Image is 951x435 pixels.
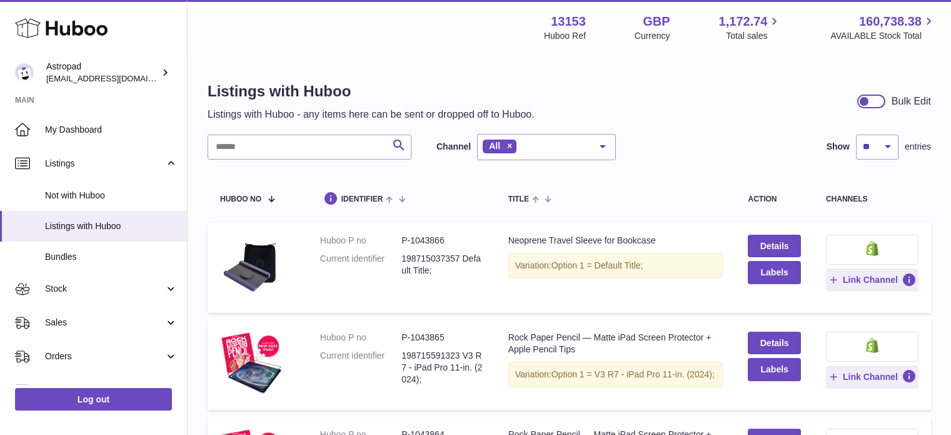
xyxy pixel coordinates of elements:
a: 1,172.74 Total sales [719,13,782,42]
div: action [748,195,800,203]
div: Variation: [508,253,723,279]
span: Bundles [45,251,178,263]
span: AVAILABLE Stock Total [830,30,936,42]
button: Link Channel [826,269,918,291]
span: Orders [45,351,164,362]
span: [EMAIL_ADDRESS][DOMAIN_NAME] [46,73,184,83]
dt: Current identifier [320,350,401,386]
dd: 198715037357 Default Title; [401,253,483,277]
span: My Dashboard [45,124,178,136]
div: Astropad [46,61,159,84]
span: Huboo no [220,195,261,203]
span: Listings [45,158,164,170]
h1: Listings with Huboo [208,81,535,101]
dt: Current identifier [320,253,401,277]
dd: P-1043866 [401,235,483,247]
span: Listings with Huboo [45,220,178,232]
div: Rock Paper Pencil — Matte iPad Screen Protector + Apple Pencil Tips [508,332,723,356]
span: Stock [45,283,164,295]
span: title [508,195,529,203]
dd: P-1043865 [401,332,483,344]
img: internalAdmin-13153@internal.huboo.com [15,63,34,82]
img: Rock Paper Pencil — Matte iPad Screen Protector + Apple Pencil Tips [220,332,283,394]
div: Neoprene Travel Sleeve for Bookcase [508,235,723,247]
span: 160,738.38 [859,13,922,30]
label: Show [827,141,850,153]
span: Option 1 = Default Title; [551,260,643,270]
img: Neoprene Travel Sleeve for Bookcase [220,235,283,297]
span: Link Channel [843,371,898,382]
img: shopify-small.png [866,338,879,353]
dt: Huboo P no [320,332,401,344]
span: Link Channel [843,274,898,285]
span: identifier [341,195,383,203]
a: Details [748,235,800,257]
dt: Huboo P no [320,235,401,247]
span: Total sales [726,30,782,42]
button: Link Channel [826,366,918,388]
span: Not with Huboo [45,190,178,202]
div: Bulk Edit [892,95,931,108]
label: Channel [436,141,471,153]
span: All [489,141,500,151]
dd: 198715591323 V3 R7 - iPad Pro 11-in. (2024); [401,350,483,386]
a: 160,738.38 AVAILABLE Stock Total [830,13,936,42]
strong: GBP [643,13,670,30]
span: Option 1 = V3 R7 - iPad Pro 11-in. (2024); [551,369,715,379]
span: 1,172.74 [719,13,768,30]
span: entries [905,141,931,153]
div: Huboo Ref [544,30,586,42]
div: Currency [635,30,670,42]
a: Details [748,332,800,354]
img: shopify-small.png [866,241,879,256]
strong: 13153 [551,13,586,30]
a: Log out [15,388,172,411]
span: Sales [45,317,164,329]
span: Usage [45,384,178,396]
div: Variation: [508,362,723,387]
div: channels [826,195,918,203]
button: Labels [748,358,800,381]
button: Labels [748,261,800,284]
p: Listings with Huboo - any items here can be sent or dropped off to Huboo. [208,108,535,121]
